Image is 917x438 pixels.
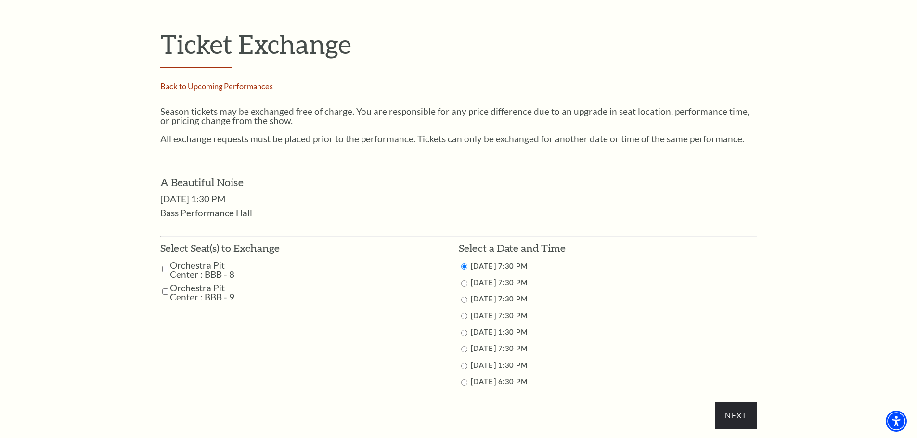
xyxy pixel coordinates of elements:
[170,261,249,279] label: Orchestra Pit Center : BBB - 8
[471,361,528,369] label: [DATE] 1:30 PM
[160,82,273,91] a: Back to Upcoming Performances
[160,207,252,218] span: Bass Performance Hall
[461,330,467,336] input: 11/1/2025 1:30 PM
[471,295,528,303] label: [DATE] 7:30 PM
[471,278,528,287] label: [DATE] 7:30 PM
[160,107,757,125] p: Season tickets may be exchanged free of charge. You are responsible for any price difference due ...
[461,346,467,352] input: 11/1/2025 7:30 PM
[471,328,528,336] label: [DATE] 1:30 PM
[461,363,467,369] input: 11/2/2025 1:30 PM
[461,379,467,386] input: 11/2/2025 6:30 PM
[160,175,757,190] h3: A Beautiful Noise
[160,241,291,256] h3: Select Seat(s) to Exchange
[461,280,467,287] input: 10/29/2025 7:30 PM
[160,134,757,143] p: All exchange requests must be placed prior to the performance. Tickets can only be exchanged for ...
[471,312,528,320] label: [DATE] 7:30 PM
[471,344,528,352] label: [DATE] 7:30 PM
[886,411,907,432] div: Accessibility Menu
[461,313,467,319] input: 10/31/2025 7:30 PM
[170,283,249,301] label: Orchestra Pit Center : BBB - 9
[471,377,528,386] label: [DATE] 6:30 PM
[160,193,225,204] span: [DATE] 1:30 PM
[715,402,757,429] input: Submit button
[461,263,467,270] input: 10/28/2025 7:30 PM
[160,28,757,68] h1: Ticket Exchange
[471,262,528,270] label: [DATE] 7:30 PM
[162,283,168,300] input: Orchestra Pit Center : BBB - 9
[461,297,467,303] input: 10/30/2025 7:30 PM
[459,241,757,256] h3: Select a Date and Time
[162,261,168,277] input: Orchestra Pit Center : BBB - 8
